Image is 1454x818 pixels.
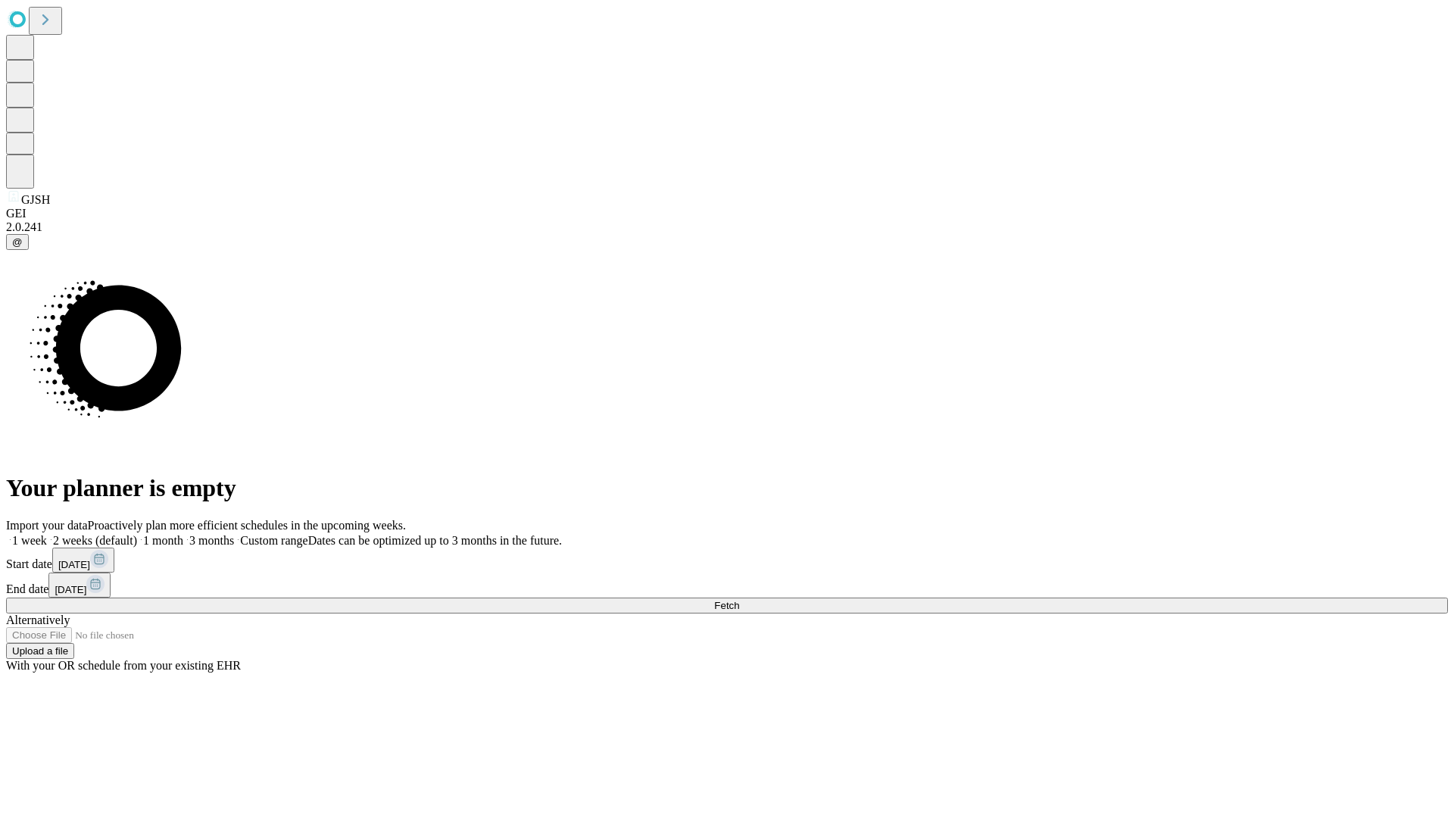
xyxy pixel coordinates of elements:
button: Fetch [6,598,1448,613]
span: 2 weeks (default) [53,534,137,547]
span: 3 months [189,534,234,547]
span: 1 month [143,534,183,547]
button: [DATE] [52,548,114,573]
div: Start date [6,548,1448,573]
span: With your OR schedule from your existing EHR [6,659,241,672]
span: Fetch [714,600,739,611]
span: 1 week [12,534,47,547]
div: End date [6,573,1448,598]
span: GJSH [21,193,50,206]
div: 2.0.241 [6,220,1448,234]
span: [DATE] [55,584,86,595]
span: Custom range [240,534,307,547]
div: GEI [6,207,1448,220]
button: @ [6,234,29,250]
button: Upload a file [6,643,74,659]
button: [DATE] [48,573,111,598]
span: Proactively plan more efficient schedules in the upcoming weeks. [88,519,406,532]
span: @ [12,236,23,248]
span: [DATE] [58,559,90,570]
span: Import your data [6,519,88,532]
h1: Your planner is empty [6,474,1448,502]
span: Alternatively [6,613,70,626]
span: Dates can be optimized up to 3 months in the future. [308,534,562,547]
